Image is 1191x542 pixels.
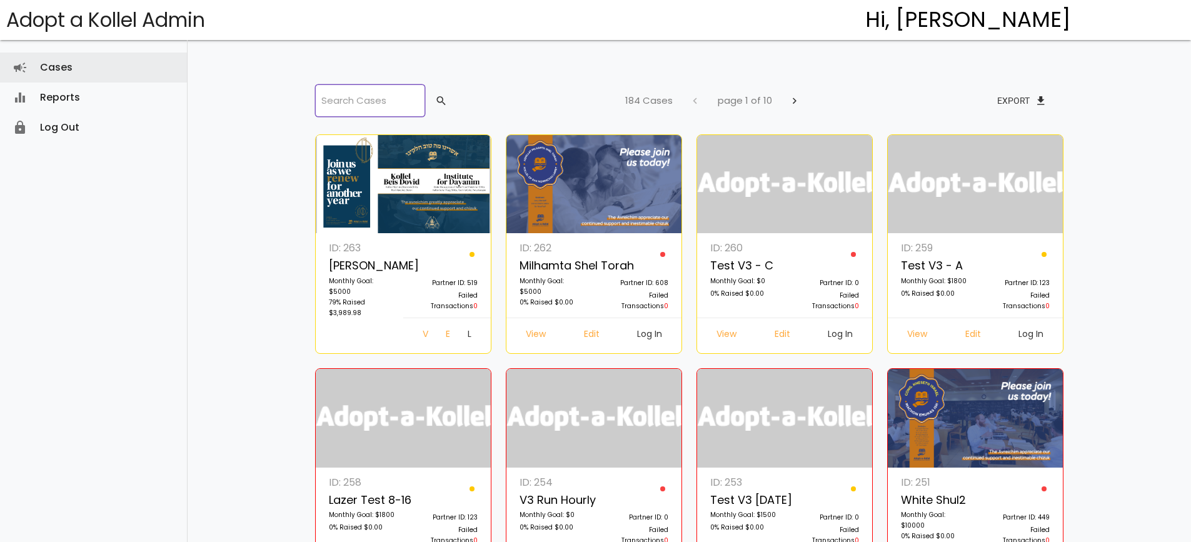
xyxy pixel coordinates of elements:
p: 0% Raised $0.00 [520,297,587,309]
p: Partner ID: 608 [601,278,668,290]
a: ID: 263 [PERSON_NAME] Monthly Goal: $5000 79% Raised $3,989.98 [322,239,403,324]
button: Exportfile_download [987,89,1057,112]
p: v3 run hourly [520,491,587,510]
p: 0% Raised $0.00 [901,288,968,301]
p: ID: 251 [901,474,968,491]
p: Partner ID: 0 [791,278,859,290]
p: Failed Transactions [982,290,1050,311]
p: Monthly Goal: $0 [520,509,587,522]
p: Partner ID: 0 [791,512,859,524]
a: Edit [765,324,800,347]
p: Milhamta Shel Torah [520,256,587,276]
img: logonobg.png [316,369,491,468]
a: Partner ID: 123 Failed Transactions0 [975,239,1057,318]
p: ID: 258 [329,474,396,491]
img: logonobg.png [697,135,873,234]
p: Monthly Goal: $1800 [329,509,396,522]
span: 0 [473,301,478,311]
a: View [516,324,556,347]
a: View [413,324,436,347]
i: campaign [13,53,28,83]
span: search [435,89,448,112]
p: Monthly Goal: $1800 [901,276,968,288]
p: ID: 254 [520,474,587,491]
p: 0% Raised $0.00 [520,522,587,534]
p: page 1 of 10 [718,93,772,109]
span: chevron_right [788,89,801,112]
a: Partner ID: 608 Failed Transactions0 [594,239,675,318]
p: Failed Transactions [791,290,859,311]
i: lock [13,113,28,143]
a: Partner ID: 0 Failed Transactions0 [785,239,866,318]
p: Test V3 [DATE] [710,491,778,510]
p: Partner ID: 519 [410,278,478,290]
span: 0 [855,301,859,311]
p: Test v3 - c [710,256,778,276]
h4: Hi, [PERSON_NAME] [865,8,1071,32]
button: search [425,89,455,112]
p: [PERSON_NAME] [329,256,396,276]
i: equalizer [13,83,28,113]
p: Monthly Goal: $10000 [901,509,968,531]
p: Monthly Goal: $1500 [710,509,778,522]
p: 79% Raised $3,989.98 [329,297,396,318]
p: 0% Raised $0.00 [329,522,396,534]
p: ID: 260 [710,239,778,256]
img: z9NQUo20Gg.X4VDNcvjTb.jpg [506,135,682,234]
p: 0% Raised $0.00 [710,288,778,301]
span: 0 [1045,301,1050,311]
p: Monthly Goal: $5000 [520,276,587,297]
p: 0% Raised $0.00 [710,522,778,534]
img: 6GPLfb0Mk4.zBtvR2DLF4.png [888,369,1063,468]
button: chevron_right [778,89,811,112]
p: ID: 263 [329,239,396,256]
a: View [706,324,746,347]
a: Edit [436,324,458,347]
p: Partner ID: 449 [982,512,1050,524]
p: ID: 253 [710,474,778,491]
a: Edit [955,324,991,347]
a: Log In [627,324,672,347]
p: Test v3 - A [901,256,968,276]
span: 0 [664,301,668,311]
p: Monthly Goal: $0 [710,276,778,288]
a: Log In [458,324,481,347]
a: Edit [574,324,610,347]
a: ID: 260 Test v3 - c Monthly Goal: $0 0% Raised $0.00 [703,239,785,318]
span: file_download [1035,89,1047,112]
p: Monthly Goal: $5000 [329,276,396,297]
a: Partner ID: 519 Failed Transactions0 [403,239,485,318]
p: ID: 262 [520,239,587,256]
img: logonobg.png [888,135,1063,234]
p: ID: 259 [901,239,968,256]
a: ID: 259 Test v3 - A Monthly Goal: $1800 0% Raised $0.00 [894,239,975,318]
a: View [897,324,937,347]
p: Partner ID: 123 [410,512,478,524]
img: logonobg.png [506,369,682,468]
p: White Shul2 [901,491,968,510]
img: I2vVEkmzLd.fvn3D5NTra.png [316,135,491,234]
a: Log In [818,324,863,347]
p: Lazer Test 8-16 [329,491,396,510]
p: Failed Transactions [601,290,668,311]
p: Partner ID: 0 [601,512,668,524]
p: Partner ID: 123 [982,278,1050,290]
p: 184 Cases [625,93,673,109]
a: Log In [1008,324,1053,347]
img: logonobg.png [697,369,873,468]
a: ID: 262 Milhamta Shel Torah Monthly Goal: $5000 0% Raised $0.00 [513,239,594,318]
p: Failed Transactions [410,290,478,311]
